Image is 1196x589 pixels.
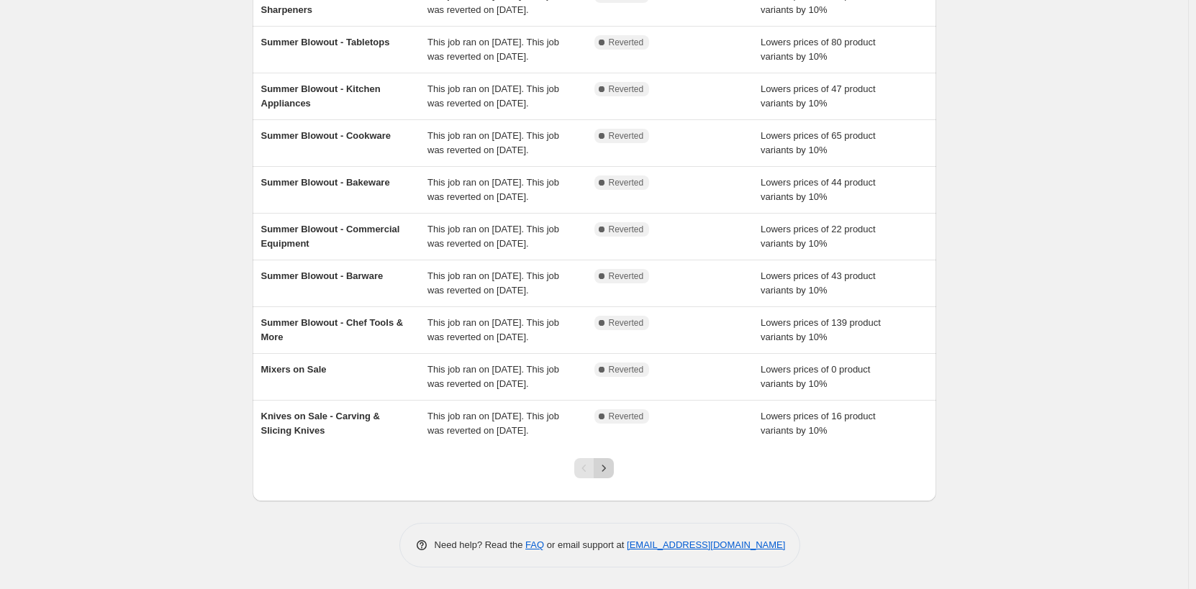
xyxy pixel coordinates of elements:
span: Reverted [609,177,644,188]
span: Reverted [609,270,644,282]
span: This job ran on [DATE]. This job was reverted on [DATE]. [427,37,559,62]
span: This job ran on [DATE]. This job was reverted on [DATE]. [427,224,559,249]
span: This job ran on [DATE]. This job was reverted on [DATE]. [427,177,559,202]
span: Lowers prices of 44 product variants by 10% [761,177,876,202]
span: Lowers prices of 22 product variants by 10% [761,224,876,249]
span: This job ran on [DATE]. This job was reverted on [DATE]. [427,83,559,109]
nav: Pagination [574,458,614,478]
span: Summer Blowout - Chef Tools & More [261,317,404,342]
span: Reverted [609,224,644,235]
span: Lowers prices of 16 product variants by 10% [761,411,876,436]
a: [EMAIL_ADDRESS][DOMAIN_NAME] [627,539,785,550]
span: Summer Blowout - Bakeware [261,177,390,188]
span: Reverted [609,130,644,142]
span: Need help? Read the [435,539,526,550]
span: Reverted [609,37,644,48]
span: This job ran on [DATE]. This job was reverted on [DATE]. [427,364,559,389]
span: Lowers prices of 139 product variants by 10% [761,317,881,342]
span: Lowers prices of 47 product variants by 10% [761,83,876,109]
span: Lowers prices of 0 product variants by 10% [761,364,870,389]
span: Summer Blowout - Kitchen Appliances [261,83,381,109]
a: FAQ [525,539,544,550]
span: Mixers on Sale [261,364,327,375]
span: Lowers prices of 43 product variants by 10% [761,270,876,296]
span: Summer Blowout - Barware [261,270,384,281]
span: This job ran on [DATE]. This job was reverted on [DATE]. [427,317,559,342]
span: Summer Blowout - Tabletops [261,37,390,47]
span: Reverted [609,364,644,375]
span: Reverted [609,411,644,422]
span: Knives on Sale - Carving & Slicing Knives [261,411,380,436]
span: This job ran on [DATE]. This job was reverted on [DATE]. [427,270,559,296]
span: This job ran on [DATE]. This job was reverted on [DATE]. [427,130,559,155]
span: This job ran on [DATE]. This job was reverted on [DATE]. [427,411,559,436]
span: Lowers prices of 80 product variants by 10% [761,37,876,62]
span: Reverted [609,83,644,95]
span: Summer Blowout - Commercial Equipment [261,224,400,249]
span: Summer Blowout - Cookware [261,130,391,141]
button: Next [594,458,614,478]
span: Reverted [609,317,644,329]
span: or email support at [544,539,627,550]
span: Lowers prices of 65 product variants by 10% [761,130,876,155]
